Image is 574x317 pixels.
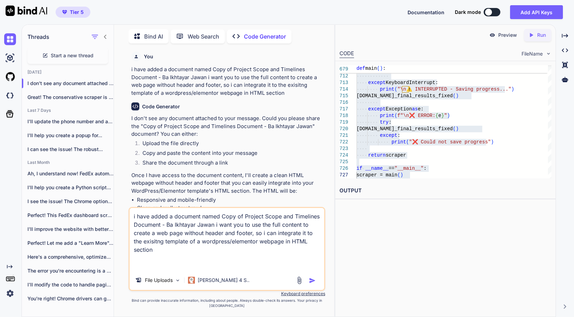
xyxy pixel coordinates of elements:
h2: [DATE] [22,69,114,75]
p: I can see the issue! The robust... [27,146,114,153]
span: def [356,66,365,71]
span: print [392,139,406,145]
li: Share the document through a link [137,159,324,169]
span: f"\n❌ ERROR: [397,113,435,118]
div: 714 [339,86,347,93]
h1: Threads [27,33,49,41]
span: main [365,66,377,71]
p: I'll improve the website with better design,... [27,226,114,233]
span: 679 [339,66,347,73]
span: as [412,106,418,112]
p: Bind AI [144,32,163,41]
p: I'll modify the code to handle pagination... [27,281,114,288]
div: 721 [339,132,347,139]
h6: Code Generator [142,103,180,110]
span: ( [394,113,397,118]
img: attachment [295,276,303,284]
span: == [388,166,394,171]
p: Run [537,32,546,39]
li: Copy and paste the content into your message [137,149,324,159]
span: } [441,113,444,118]
img: darkCloudIdeIcon [4,90,16,101]
div: 723 [339,145,347,152]
span: ( [394,86,397,92]
span: Dark mode [455,9,481,16]
p: I don't see any document attached to your message. Could you please share the "Copy of Project Sc... [131,115,324,138]
span: : [397,133,400,138]
span: if [356,166,362,171]
span: ) [380,66,383,71]
span: ) [491,139,494,145]
span: "__main__" [394,166,424,171]
span: ) [511,86,514,92]
span: except [380,133,397,138]
img: Pick Models [175,277,181,283]
span: : [388,119,391,125]
h6: You [144,53,153,60]
span: scraper [386,152,406,158]
div: 719 [339,119,347,126]
span: : [377,67,380,72]
span: ( [397,172,400,178]
span: " [444,113,447,118]
span: try [380,119,388,125]
p: File Uploads [145,277,173,284]
div: 717 [339,106,347,112]
button: Add API Keys [510,5,563,19]
span: ( [406,139,409,145]
div: 720 [339,126,347,132]
span: ) [456,126,459,132]
p: Perfect! Let me add a "Learn More"... [27,240,114,247]
span: { [435,113,438,118]
img: premium [62,10,67,14]
p: Code Generator [244,32,286,41]
h2: OUTPUT [335,183,556,199]
span: ) [400,172,403,178]
div: 722 [339,139,347,145]
img: chat [4,33,16,45]
img: preview [489,32,495,38]
div: 716 [339,99,347,106]
li: Clean and well-structured [137,204,324,212]
div: 715 [339,93,347,99]
p: i have added a document named Copy of Project Scope and Timelines Document - Ba Ikhtayar Jawan i ... [131,66,324,97]
img: settings [4,287,16,299]
textarea: i have added a document named Copy of Project Scope and Timelines Document - Ba Ikhtayar Jawan i ... [130,208,324,270]
div: 726 [339,165,347,172]
span: except [368,80,386,85]
span: except [368,106,386,112]
p: Web Search [188,32,219,41]
img: icon [309,277,316,284]
span: e: [418,106,424,112]
p: Ah, I understand now! FedEx automatically created... [27,170,114,177]
img: Claude 4 Sonnet [188,277,195,284]
span: Start a new thread [51,52,93,59]
img: ai-studio [4,52,16,64]
span: : [424,166,426,171]
h2: Last 7 Days [22,108,114,113]
span: e [438,113,441,118]
span: __name__ [365,166,388,171]
div: CODE [339,50,354,58]
span: try [368,67,377,72]
span: ( [453,93,456,99]
span: print [380,86,394,92]
li: Upload the file directly [137,140,324,149]
p: I'll help you create a Python script... [27,184,114,191]
p: Great! The conservative scraper is worki... [27,94,114,101]
div: 713 [339,80,347,86]
p: I don't see any document attached to you... [27,80,114,87]
img: githubLight [4,71,16,83]
li: Responsive and mobile-friendly [137,196,324,204]
span: [DOMAIN_NAME]_final_results_fixed [356,93,453,99]
p: Preview [498,32,517,39]
div: 727 [339,172,347,178]
div: 724 [339,152,347,159]
span: scraper = main [356,172,397,178]
div: 712 [339,73,347,80]
span: return [368,152,386,158]
span: FileName [522,50,543,57]
p: Perfect! This FedEx dashboard screenshot is very... [27,212,114,219]
span: "\n⚠️ INTERRUPTED - Saving progress..." [397,86,511,92]
span: Tier 5 [70,9,84,16]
